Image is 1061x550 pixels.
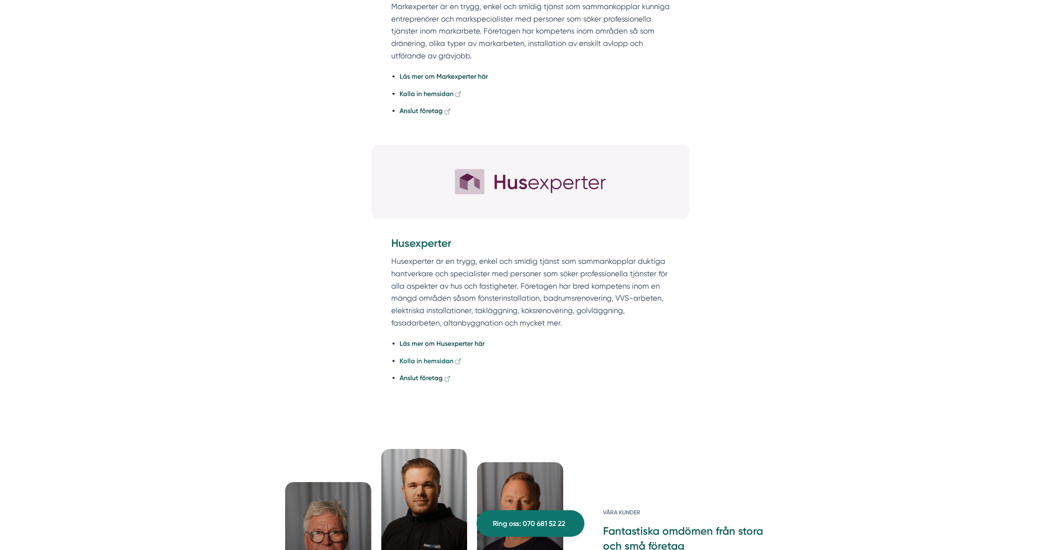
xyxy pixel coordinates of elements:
[400,107,443,115] strong: Anslut företag
[400,374,443,382] strong: Anslut företag
[493,518,565,529] span: Ring oss: 070 681 52 22
[400,90,462,98] a: Kolla in hemsidan
[391,255,670,329] p: Husexperter är en trygg, enkel och smidig tjänst som sammankopplar duktiga hantverkare och specia...
[400,374,451,382] a: Anslut företag
[400,90,453,98] strong: Kolla in hemsidan
[400,72,488,80] a: Läs mer om Markexperter här
[400,340,484,347] a: Läs mer om Husexperter här
[391,236,670,255] h3: Husexperter
[400,107,451,115] a: Anslut företag
[400,357,453,365] strong: Kolla in hemsidan
[477,510,584,537] a: Ring oss: 070 681 52 22
[603,508,776,524] h6: Våra kunder
[371,145,690,219] img: Husexperter logotyp med bakgrund
[391,0,670,62] p: Markexperter är en trygg, enkel och smidig tjänst som sammankopplar kunniga entreprenörer och mar...
[400,357,462,365] a: Kolla in hemsidan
